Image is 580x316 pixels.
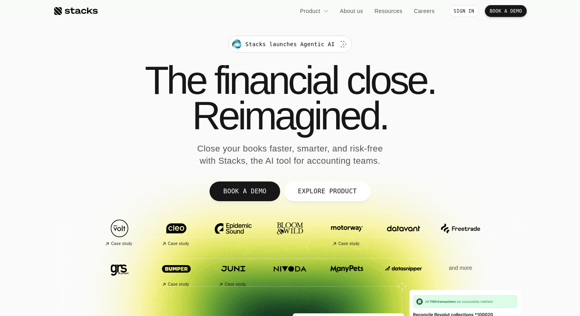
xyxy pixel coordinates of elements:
[353,62,440,98] span: close.
[451,5,480,17] a: SIGN IN
[221,185,266,197] p: BOOK A DEMO
[455,8,475,14] p: SIGN IN
[209,256,258,290] a: Case study
[411,4,441,18] a: Careers
[111,241,132,246] h2: Case study
[152,215,201,250] a: Case study
[372,4,409,18] a: Resources
[168,241,189,246] h2: Case study
[341,7,365,15] p: About us
[322,215,371,250] a: Case study
[486,5,527,17] a: BOOK A DEMO
[140,62,203,98] span: The
[416,7,436,15] p: Careers
[230,36,350,53] a: Stacks launches Agentic AI
[225,282,246,287] h2: Case study
[247,40,332,49] p: Stacks launches Agentic AI
[192,98,389,133] span: Reimagined.
[95,215,144,250] a: Case study
[337,4,370,18] a: About us
[208,181,280,201] a: BOOK A DEMO
[191,143,389,167] p: Close your books faster, smarter, and risk-free with Stacks, the AI tool for accounting teams.
[301,7,322,15] p: Product
[152,256,201,290] a: Case study
[339,241,359,246] h2: Case study
[284,181,372,201] a: EXPLORE PRODUCT
[490,8,522,14] p: BOOK A DEMO
[168,282,189,287] h2: Case study
[436,265,485,271] p: and more
[376,7,404,15] p: Resources
[210,62,346,98] span: financial
[297,185,359,197] p: EXPLORE PRODUCT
